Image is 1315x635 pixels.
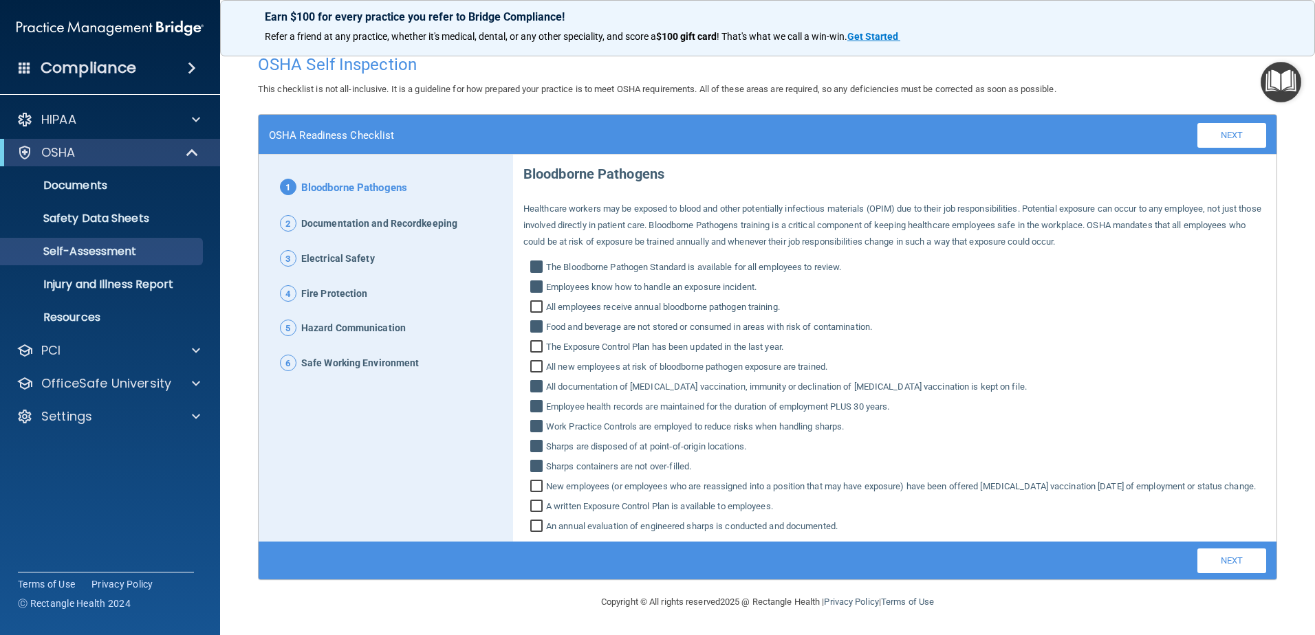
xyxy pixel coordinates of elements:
[546,339,783,355] span: The Exposure Control Plan has been updated in the last year.
[301,179,407,198] span: Bloodborne Pathogens
[280,250,296,267] span: 3
[546,259,841,276] span: The Bloodborne Pathogen Standard is available for all employees to review.
[301,250,375,268] span: Electrical Safety
[258,56,1277,74] h4: OSHA Self Inspection
[269,129,394,142] h4: OSHA Readiness Checklist
[546,419,844,435] span: Work Practice Controls are employed to reduce risks when handling sharps.
[265,31,656,42] span: Refer a friend at any practice, whether it's medical, dental, or any other speciality, and score a
[301,285,368,303] span: Fire Protection
[546,279,757,296] span: Employees know how to handle an exposure incident.
[17,342,200,359] a: PCI
[280,355,296,371] span: 6
[546,518,838,535] span: An annual evaluation of engineered sharps is conducted and documented.
[9,245,197,258] p: Self-Assessment
[1197,123,1266,148] a: Next
[280,285,296,302] span: 4
[523,201,1266,250] p: Healthcare workers may be exposed to blood and other potentially infectious materials (OPIM) due ...
[546,319,872,335] span: Food and beverage are not stored or consumed in areas with risk of contamination.
[17,14,204,42] img: PMB logo
[41,111,76,128] p: HIPAA
[17,144,199,161] a: OSHA
[41,58,136,78] h4: Compliance
[301,355,419,372] span: Safe Working Environment
[546,359,827,375] span: All new employees at risk of bloodborne pathogen exposure are trained.
[9,278,197,291] p: Injury and Illness Report
[546,478,1256,495] span: New employees (or employees who are reassigned into a position that may have exposure) have been ...
[517,580,1019,624] div: Copyright © All rights reserved 2025 @ Rectangle Health | |
[530,302,546,315] input: All employees receive annual bloodborne pathogen training.
[523,155,1266,187] p: Bloodborne Pathogens
[847,31,900,42] a: Get Started
[301,320,406,337] span: Hazard Communication
[301,215,457,233] span: Documentation and Recordkeeping
[530,282,546,296] input: Employees know how to handle an exposure incident.
[9,311,197,324] p: Resources
[91,577,153,591] a: Privacy Policy
[280,179,296,195] span: 1
[546,399,889,415] span: Employee health records are maintained for the duration of employment PLUS 30 years.
[530,401,546,415] input: Employee health records are maintained for the duration of employment PLUS 30 years.
[41,408,92,425] p: Settings
[530,262,546,276] input: The Bloodborne Pathogen Standard is available for all employees to review.
[546,498,773,515] span: A written Exposure Control Plan is available to employees.
[41,342,61,359] p: PCI
[280,215,296,232] span: 2
[530,461,546,475] input: Sharps containers are not over‐filled.
[546,379,1027,395] span: All documentation of [MEDICAL_DATA] vaccination, immunity or declination of [MEDICAL_DATA] vaccin...
[530,421,546,435] input: Work Practice Controls are employed to reduce risks when handling sharps.
[18,597,131,610] span: Ⓒ Rectangle Health 2024
[847,31,898,42] strong: Get Started
[656,31,717,42] strong: $100 gift card
[530,521,546,535] input: An annual evaluation of engineered sharps is conducted and documented.
[881,597,934,607] a: Terms of Use
[9,212,197,225] p: Safety Data Sheets
[530,501,546,515] input: A written Exposure Control Plan is available to employees.
[546,438,746,455] span: Sharps are disposed of at point‐of‐origin locations.
[546,299,780,315] span: All employees receive annual bloodborne pathogen training.
[265,10,1270,23] p: Earn $100 for every practice you refer to Bridge Compliance!
[530,441,546,455] input: Sharps are disposed of at point‐of‐origin locations.
[1261,62,1301,102] button: Open Resource Center
[824,597,878,607] a: Privacy Policy
[18,577,75,591] a: Terms of Use
[530,481,546,495] input: New employees (or employees who are reassigned into a position that may have exposure) have been ...
[41,144,76,161] p: OSHA
[1197,548,1266,573] a: Next
[41,375,171,392] p: OfficeSafe University
[17,408,200,425] a: Settings
[530,322,546,335] input: Food and beverage are not stored or consumed in areas with risk of contamination.
[258,84,1056,94] span: This checklist is not all-inclusive. It is a guideline for how prepared your practice is to meet ...
[530,361,546,375] input: All new employees at risk of bloodborne pathogen exposure are trained.
[17,375,200,392] a: OfficeSafe University
[530,381,546,395] input: All documentation of [MEDICAL_DATA] vaccination, immunity or declination of [MEDICAL_DATA] vaccin...
[9,179,197,192] p: Documents
[717,31,847,42] span: ! That's what we call a win-win.
[17,111,200,128] a: HIPAA
[546,458,691,475] span: Sharps containers are not over‐filled.
[280,320,296,336] span: 5
[530,342,546,355] input: The Exposure Control Plan has been updated in the last year.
